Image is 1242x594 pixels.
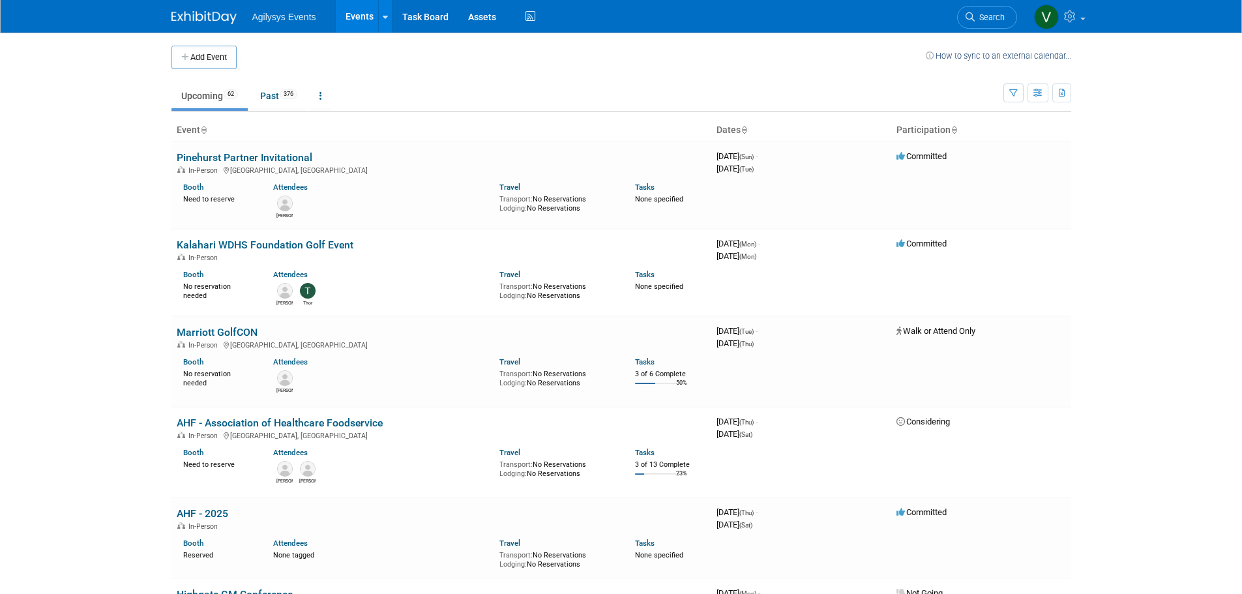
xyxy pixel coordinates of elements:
span: Agilysys Events [252,12,316,22]
a: Past376 [250,83,307,108]
span: (Sun) [739,153,754,160]
a: Attendees [273,270,308,279]
span: (Thu) [739,340,754,348]
img: Tim Hansen [277,196,293,211]
span: (Thu) [739,509,754,516]
span: - [756,151,758,161]
div: Thor Hansen [299,299,316,306]
span: Lodging: [499,379,527,387]
span: None specified [635,282,683,291]
span: Transport: [499,282,533,291]
span: Lodging: [499,204,527,213]
th: Event [171,119,711,141]
img: In-Person Event [177,522,185,529]
span: - [756,507,758,517]
span: (Tue) [739,328,754,335]
span: - [756,417,758,426]
div: 3 of 6 Complete [635,370,706,379]
a: Attendees [273,539,308,548]
div: No Reservations No Reservations [499,458,615,478]
a: AHF - 2025 [177,507,228,520]
img: ExhibitDay [171,11,237,24]
span: - [758,239,760,248]
span: In-Person [188,522,222,531]
td: 50% [676,379,687,397]
span: - [756,326,758,336]
span: In-Person [188,432,222,440]
div: Robert Blackwell [276,477,293,484]
div: Tim Hansen [276,211,293,219]
td: 23% [676,470,687,488]
span: Committed [896,239,947,248]
span: [DATE] [717,239,760,248]
span: [DATE] [717,251,756,261]
a: Travel [499,357,520,366]
span: (Mon) [739,253,756,260]
span: Committed [896,151,947,161]
span: (Mon) [739,241,756,248]
img: In-Person Event [177,166,185,173]
a: Sort by Start Date [741,125,747,135]
span: Transport: [499,370,533,378]
span: None specified [635,551,683,559]
span: In-Person [188,341,222,349]
a: Search [957,6,1017,29]
img: In-Person Event [177,341,185,348]
div: Russell Carlson [276,386,293,394]
th: Participation [891,119,1071,141]
img: Ryan Litsey [277,283,293,299]
span: Lodging: [499,560,527,569]
div: [GEOGRAPHIC_DATA], [GEOGRAPHIC_DATA] [177,430,706,440]
div: [GEOGRAPHIC_DATA], [GEOGRAPHIC_DATA] [177,164,706,175]
span: Considering [896,417,950,426]
div: Need to reserve [183,192,254,204]
a: Tasks [635,448,655,457]
img: Thor Hansen [300,283,316,299]
span: Transport: [499,460,533,469]
span: (Sat) [739,431,752,438]
span: Walk or Attend Only [896,326,975,336]
div: Reserved [183,548,254,560]
div: Ryan Litsey [276,299,293,306]
a: Booth [183,448,203,457]
img: Russell Carlson [277,370,293,386]
a: Kalahari WDHS Foundation Golf Event [177,239,353,251]
span: [DATE] [717,507,758,517]
span: [DATE] [717,417,758,426]
a: Booth [183,539,203,548]
a: Travel [499,183,520,192]
span: Lodging: [499,291,527,300]
a: Travel [499,539,520,548]
img: Robert Mungary [300,461,316,477]
div: No Reservations No Reservations [499,548,615,569]
a: Travel [499,448,520,457]
span: Lodging: [499,469,527,478]
div: Need to reserve [183,458,254,469]
div: No reservation needed [183,367,254,387]
div: No reservation needed [183,280,254,300]
span: Search [975,12,1005,22]
div: [GEOGRAPHIC_DATA], [GEOGRAPHIC_DATA] [177,339,706,349]
div: No Reservations No Reservations [499,367,615,387]
span: None specified [635,195,683,203]
img: In-Person Event [177,254,185,260]
span: [DATE] [717,429,752,439]
span: [DATE] [717,520,752,529]
span: (Sat) [739,522,752,529]
th: Dates [711,119,891,141]
a: Booth [183,270,203,279]
a: Sort by Participation Type [951,125,957,135]
span: Committed [896,507,947,517]
span: Transport: [499,195,533,203]
span: [DATE] [717,338,754,348]
span: In-Person [188,166,222,175]
div: No Reservations No Reservations [499,192,615,213]
a: Travel [499,270,520,279]
a: Tasks [635,357,655,366]
span: In-Person [188,254,222,262]
a: Tasks [635,183,655,192]
a: Attendees [273,357,308,366]
a: Booth [183,357,203,366]
span: 62 [224,89,238,99]
a: Booth [183,183,203,192]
